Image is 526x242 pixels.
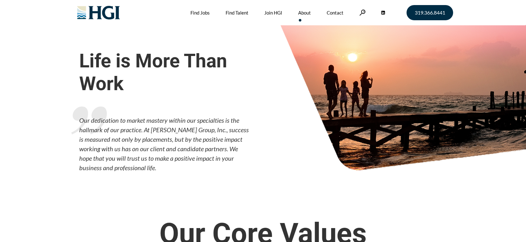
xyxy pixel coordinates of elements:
a: 319.366.8441 [407,5,453,20]
span: 319.366.8441 [415,10,445,15]
p: Our dedication to market mastery within our specialties is the hallmark of our practice. At [PERS... [79,115,250,172]
span: Life is More Than Work [79,50,250,95]
a: Search [359,9,366,16]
